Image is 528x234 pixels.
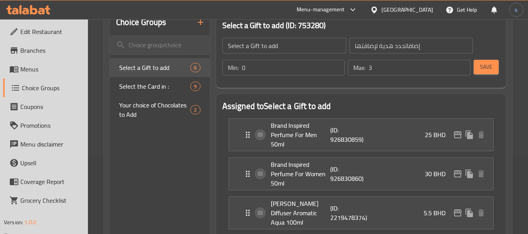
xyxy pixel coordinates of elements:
div: [GEOGRAPHIC_DATA] [381,5,433,14]
div: Expand [229,158,493,190]
h2: Choice Groups [116,16,166,28]
a: Menu disclaimer [3,135,88,154]
button: delete [475,207,487,219]
span: Your choice of Chocolates to Add [119,100,190,119]
button: duplicate [464,168,475,180]
span: 1.0.0 [24,217,36,227]
span: Select the Card in : [119,82,190,91]
p: (ID: 926830860) [330,164,370,183]
span: 9 [191,83,200,90]
a: Promotions [3,116,88,135]
span: Menus [20,64,82,74]
div: Select the Card in :9 [110,77,209,96]
a: Coverage Report [3,172,88,191]
div: Select a Gift to add6 [110,58,209,77]
span: Grocery Checklist [20,196,82,205]
button: edit [452,168,464,180]
span: Branches [20,46,82,55]
div: Choices [190,105,200,114]
li: Expand [222,193,500,232]
a: Coupons [3,97,88,116]
a: Choice Groups [3,79,88,97]
span: Choice Groups [22,83,82,93]
span: Select a Gift to add [119,63,190,72]
button: duplicate [464,129,475,141]
button: delete [475,129,487,141]
button: Save [474,60,499,74]
p: 25 BHD [425,130,452,139]
span: Edit Restaurant [20,27,82,36]
div: Expand [229,197,493,229]
p: Max: [353,63,365,72]
button: edit [452,207,464,219]
div: Choices [190,63,200,72]
span: Menu disclaimer [20,139,82,149]
li: Expand [222,154,500,193]
button: delete [475,168,487,180]
span: Coverage Report [20,177,82,186]
a: Edit Restaurant [3,22,88,41]
p: Brand Inspired Perfume For Women 50ml [271,160,331,188]
span: Save [480,62,492,72]
a: Grocery Checklist [3,191,88,210]
span: 6 [191,64,200,71]
li: Expand [222,115,500,154]
div: Your choice of Chocolates to Add2 [110,96,209,124]
p: 30 BHD [425,169,452,179]
span: 2 [191,106,200,114]
input: search [110,35,209,55]
div: Expand [229,119,493,151]
p: 5.5 BHD [424,208,452,218]
p: Min: [228,63,239,72]
p: Brand Inspired Perfume For Men 50ml [271,121,331,149]
span: Version: [4,217,23,227]
h2: Assigned to Select a Gift to add [222,100,500,112]
button: edit [452,129,464,141]
span: Promotions [20,121,82,130]
button: duplicate [464,207,475,219]
p: (ID: 2219478374) [330,204,370,222]
a: Upsell [3,154,88,172]
span: s [515,5,517,14]
div: Choices [190,82,200,91]
h3: Select a Gift to add (ID: 753280) [222,19,500,32]
a: Menus [3,60,88,79]
span: Upsell [20,158,82,168]
div: Menu-management [297,5,345,14]
p: [PERSON_NAME] Diffuser Aromatic Aqua 100ml [271,199,331,227]
a: Branches [3,41,88,60]
span: Coupons [20,102,82,111]
p: (ID: 926830859) [330,125,370,144]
